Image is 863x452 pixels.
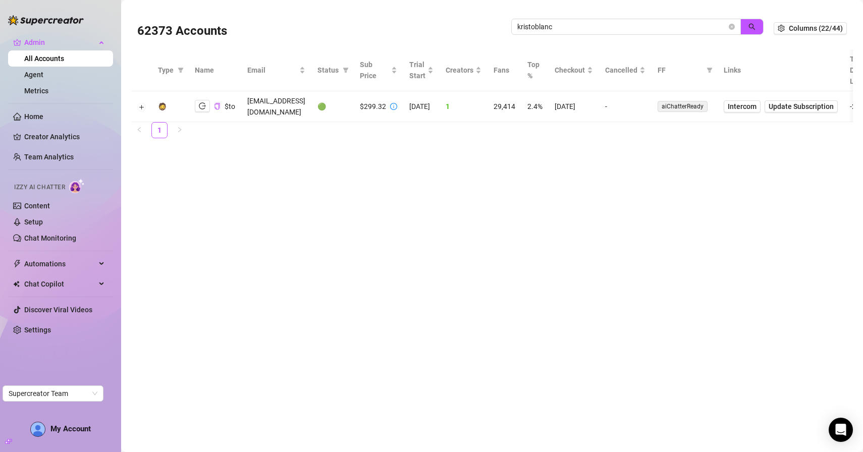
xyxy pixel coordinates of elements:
[13,38,21,46] span: crown
[13,260,21,268] span: thunderbolt
[24,218,43,226] a: Setup
[765,100,838,112] button: Update Subscription
[517,21,727,32] input: Search by UID / Name / Email / Creator Username
[769,102,834,110] span: Update Subscription
[778,25,785,32] span: setting
[409,59,425,81] span: Trial Start
[24,153,74,161] a: Team Analytics
[14,183,65,192] span: Izzy AI Chatter
[172,122,188,138] li: Next Page
[24,256,96,272] span: Automations
[69,179,85,193] img: AI Chatter
[176,63,186,78] span: filter
[24,112,43,121] a: Home
[707,67,713,73] span: filter
[446,65,473,76] span: Creators
[488,49,521,91] th: Fans
[658,65,703,76] span: FF
[599,49,652,91] th: Cancelled
[158,65,174,76] span: Type
[136,127,142,133] span: left
[527,102,543,110] span: 2.4%
[241,91,311,122] td: [EMAIL_ADDRESS][DOMAIN_NAME]
[440,49,488,91] th: Creators
[247,65,297,76] span: Email
[131,122,147,138] li: Previous Page
[177,127,183,133] span: right
[724,100,761,112] a: Intercom
[131,122,147,138] button: left
[599,91,652,122] td: -
[50,424,91,433] span: My Account
[214,103,221,109] span: copy
[360,101,386,112] div: $299.32
[13,280,20,288] img: Chat Copilot
[172,122,188,138] button: right
[341,63,351,78] span: filter
[24,129,105,145] a: Creator Analytics
[549,91,599,122] td: [DATE]
[158,101,167,112] div: 🧔
[317,102,326,110] span: 🟢
[354,49,403,91] th: Sub Price
[5,438,12,445] span: build
[24,71,43,79] a: Agent
[718,49,844,91] th: Links
[748,23,756,30] span: search
[137,23,227,39] h3: 62373 Accounts
[343,67,349,73] span: filter
[360,59,389,81] span: Sub Price
[241,49,311,91] th: Email
[555,65,585,76] span: Checkout
[9,386,97,401] span: Supercreator Team
[789,24,843,32] span: Columns (22/44)
[403,91,440,122] td: [DATE]
[705,63,715,78] span: filter
[317,65,339,76] span: Status
[31,422,45,436] img: AD_cMMTxCeTpmN1d5MnKJ1j-_uXZCpTKapSSqNGg4PyXtR_tCW7gZXTNmFz2tpVv9LSyNV7ff1CaS4f4q0HLYKULQOwoM5GQR...
[24,326,51,334] a: Settings
[728,101,757,112] span: Intercom
[549,49,599,91] th: Checkout
[605,65,637,76] span: Cancelled
[24,234,76,242] a: Chat Monitoring
[829,418,853,442] div: Open Intercom Messenger
[138,103,146,111] button: Expand row
[24,34,96,50] span: Admin
[729,24,735,30] button: close-circle
[214,102,221,110] button: Copy Account UID
[658,101,708,112] span: aiChatterReady
[390,103,397,110] span: info-circle
[24,276,96,292] span: Chat Copilot
[8,15,84,25] img: logo-BBDzfeDw.svg
[178,67,184,73] span: filter
[521,49,549,91] th: Top %
[152,123,167,138] a: 1
[151,122,168,138] li: 1
[446,102,450,110] span: 1
[199,102,206,109] span: logout
[225,102,235,110] span: $to
[24,202,50,210] a: Content
[774,22,847,34] button: Columns (22/44)
[189,49,241,91] th: Name
[24,87,48,95] a: Metrics
[195,100,210,112] button: logout
[24,54,64,63] a: All Accounts
[494,102,515,110] span: 29,414
[24,306,92,314] a: Discover Viral Videos
[403,49,440,91] th: Trial Start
